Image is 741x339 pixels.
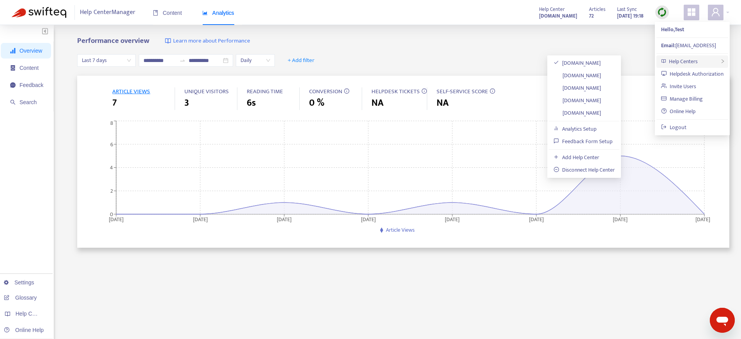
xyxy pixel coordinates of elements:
tspan: 0 [110,209,113,218]
span: Daily [241,55,270,66]
iframe: Button to launch messaging window [710,308,735,333]
tspan: 8 [110,119,113,128]
span: ARTICLE VIEWS [112,87,150,96]
tspan: [DATE] [445,215,460,224]
strong: [DATE] 19:18 [617,12,644,20]
tspan: 6 [110,140,113,149]
span: HELPDESK TICKETS [371,87,420,96]
span: Articles [589,5,605,14]
span: 7 [112,96,117,110]
a: Glossary [4,295,37,301]
tspan: [DATE] [361,215,376,224]
span: SELF-SERVICE SCORE [437,87,488,96]
tspan: [DATE] [277,215,292,224]
a: Invite Users [661,82,696,91]
span: search [10,99,16,105]
span: Analytics [202,10,234,16]
a: Helpdesk Authorization [661,69,723,78]
a: Logout [661,123,686,132]
tspan: 2 [110,186,113,195]
a: Settings [4,279,34,286]
a: Online Help [661,107,695,116]
span: swap-right [179,57,186,64]
tspan: 4 [110,163,113,172]
span: Feedback [19,82,43,88]
img: Swifteq [12,7,66,18]
b: Performance overview [77,35,149,47]
span: signal [10,48,16,53]
strong: [DOMAIN_NAME] [539,12,577,20]
a: [DOMAIN_NAME] [554,108,601,117]
span: to [179,57,186,64]
span: Last 7 days [82,55,131,66]
tspan: [DATE] [529,215,544,224]
a: [DOMAIN_NAME] [554,71,601,80]
img: image-link [165,38,171,44]
span: 3 [184,96,189,110]
a: [DOMAIN_NAME] [554,83,601,92]
span: UNIQUE VISITORS [184,87,229,96]
strong: Email: [661,41,676,50]
span: Search [19,99,37,105]
span: message [10,82,16,88]
tspan: [DATE] [613,215,628,224]
span: Overview [19,48,42,54]
a: Add Help Center [554,153,599,162]
a: Manage Billing [661,94,703,103]
span: user [711,7,720,17]
div: [EMAIL_ADDRESS] [661,41,723,50]
span: container [10,65,16,71]
a: Analytics Setup [554,124,596,133]
a: [DOMAIN_NAME] [539,11,577,20]
span: appstore [687,7,696,17]
tspan: [DATE] [193,215,208,224]
tspan: [DATE] [109,215,124,224]
span: 0 % [309,96,324,110]
a: Feedback Form Setup [554,137,612,146]
span: NA [371,96,384,110]
span: NA [437,96,449,110]
span: book [153,10,158,16]
span: Help Centers [669,57,698,66]
span: Learn more about Performance [173,37,250,46]
span: Last Sync [617,5,637,14]
a: Learn more about Performance [165,37,250,46]
tspan: [DATE] [696,215,711,224]
span: READING TIME [247,87,283,96]
a: Online Help [4,327,44,333]
a: Disconnect Help Center [554,165,615,174]
span: CONVERSION [309,87,342,96]
strong: 72 [589,12,594,20]
span: + Add filter [288,56,315,65]
span: Help Centers [16,311,48,317]
span: Help Center [539,5,565,14]
span: 6s [247,96,256,110]
a: [DOMAIN_NAME] [554,96,601,105]
span: area-chart [202,10,208,16]
img: sync.dc5367851b00ba804db3.png [657,7,667,17]
a: [DOMAIN_NAME] [554,59,601,67]
span: Article Views [386,225,415,234]
span: Help Center Manager [80,5,135,20]
span: right [720,59,725,64]
strong: Hello, Test [661,25,684,34]
span: Content [153,10,182,16]
button: + Add filter [282,54,320,67]
span: Content [19,65,39,71]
